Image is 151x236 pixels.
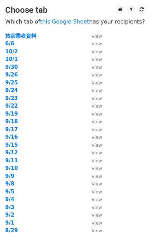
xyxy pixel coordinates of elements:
small: View [92,197,102,202]
a: 9/24 [5,87,18,93]
a: View [85,126,102,133]
small: View [92,189,102,194]
a: View [85,87,102,93]
a: View [85,220,102,226]
a: 9/9 [5,173,14,179]
a: View [85,165,102,171]
a: View [85,40,102,47]
a: 旅宿業者資料 [5,33,36,39]
a: 9/3 [5,204,14,210]
small: View [92,212,102,218]
small: View [92,57,102,62]
a: 9/8 [5,181,14,187]
a: 9/17 [5,126,18,133]
a: View [85,212,102,218]
a: 9/18 [5,118,18,125]
a: View [85,118,102,125]
a: 10/1 [5,56,18,62]
a: 6/6 [5,40,14,47]
a: View [85,111,102,117]
a: View [85,227,102,234]
a: View [85,157,102,164]
a: 9/19 [5,111,18,117]
a: 9/22 [5,103,18,109]
small: View [92,205,102,210]
a: View [85,204,102,210]
a: 9/26 [5,72,18,78]
small: View [92,49,102,54]
a: 8/29 [5,227,18,234]
small: View [92,41,102,46]
a: View [85,181,102,187]
small: View [92,166,102,171]
a: 9/12 [5,149,18,156]
a: 9/16 [5,134,18,140]
a: View [85,196,102,202]
small: View [92,96,102,101]
small: View [92,88,102,93]
p: Which tab of has your recipients? [5,18,146,25]
small: View [92,150,102,155]
small: View [92,103,102,109]
a: View [85,80,102,86]
a: View [85,189,102,195]
a: View [85,72,102,78]
small: View [92,228,102,233]
a: View [85,33,102,39]
small: View [92,72,102,78]
a: View [85,56,102,62]
small: View [92,143,102,148]
a: 9/25 [5,80,18,86]
small: View [92,111,102,117]
small: View [92,34,102,39]
a: 9/30 [5,64,18,70]
a: View [85,142,102,148]
a: View [85,95,102,101]
small: View [92,135,102,140]
a: 9/10 [5,165,18,171]
a: View [85,149,102,156]
small: View [92,220,102,226]
a: 9/5 [5,189,14,195]
small: View [92,158,102,163]
h3: Choose tab [5,5,146,15]
a: View [85,134,102,140]
a: View [85,48,102,55]
small: View [92,181,102,187]
a: this Google Sheet [40,18,89,25]
a: 9/4 [5,196,14,202]
small: View [92,65,102,70]
a: 9/23 [5,95,18,101]
small: View [92,119,102,124]
a: 9/11 [5,157,18,164]
a: 9/2 [5,212,14,218]
small: View [92,127,102,132]
a: 9/1 [5,220,14,226]
a: View [85,173,102,179]
a: 9/15 [5,142,18,148]
a: 10/2 [5,48,18,55]
small: View [92,80,102,85]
